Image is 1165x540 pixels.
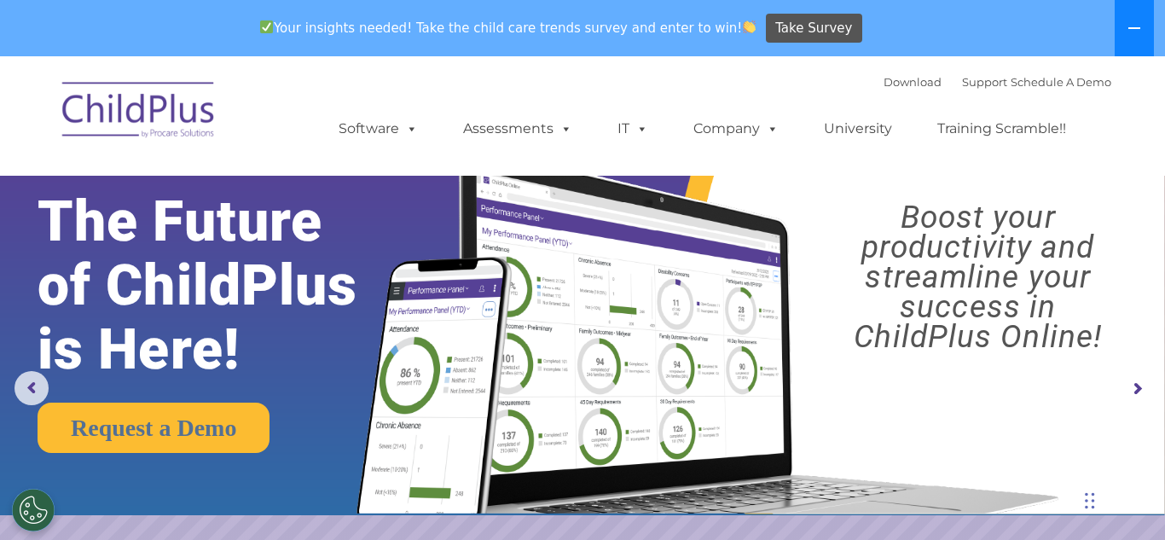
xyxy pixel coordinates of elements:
[252,11,763,44] span: Your insights needed! Take the child care trends survey and enter to win!
[884,75,1111,89] font: |
[962,75,1007,89] a: Support
[12,489,55,531] button: Cookies Settings
[38,403,270,453] a: Request a Demo
[1085,475,1095,526] div: Drag
[1011,75,1111,89] a: Schedule A Demo
[237,183,310,195] span: Phone number
[743,20,756,33] img: 👏
[884,75,942,89] a: Download
[322,112,435,146] a: Software
[805,202,1151,351] rs-layer: Boost your productivity and streamline your success in ChildPlus Online!
[600,112,665,146] a: IT
[885,356,1165,540] iframe: Chat Widget
[920,112,1083,146] a: Training Scramble!!
[766,14,862,44] a: Take Survey
[237,113,289,125] span: Last name
[676,112,796,146] a: Company
[260,20,273,33] img: ✅
[38,189,409,381] rs-layer: The Future of ChildPlus is Here!
[446,112,589,146] a: Assessments
[807,112,909,146] a: University
[775,14,852,44] span: Take Survey
[54,70,224,155] img: ChildPlus by Procare Solutions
